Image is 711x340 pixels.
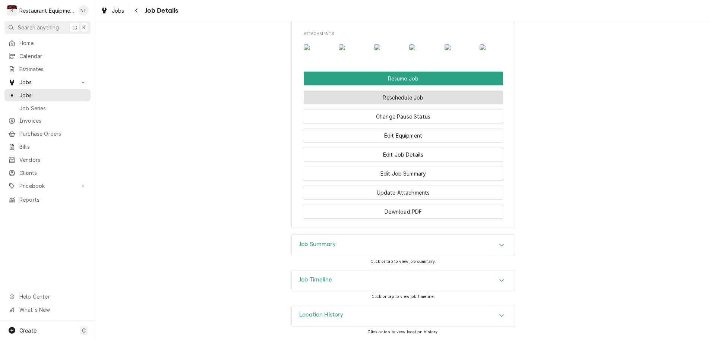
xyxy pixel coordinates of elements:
button: Download PDF [304,205,503,218]
span: Vendors [19,156,87,164]
span: Job Details [143,6,178,16]
div: Button Group Row [304,72,503,85]
span: Purchase Orders [19,130,87,138]
div: Accordion Header [292,305,515,326]
img: GAR3GMSKRw2vi6t8ZrNA [445,44,474,50]
img: BV0PIn6QoOeZ3eT8bB8b [339,44,368,50]
span: Jobs [19,91,87,99]
a: Vendors [4,154,91,166]
span: Bills [19,143,87,151]
div: Accordion Header [292,270,515,291]
div: Nick Tussey's Avatar [78,5,89,16]
div: Job Summary [291,234,515,256]
span: Invoices [19,117,87,125]
div: Job Timeline [291,270,515,292]
div: Button Group Row [304,123,503,142]
div: Location History [291,305,515,327]
span: Attachments [304,38,503,56]
button: Accordion Details Expand Trigger [292,305,515,326]
img: OSiyDS6SmmPsv5Wej9QQ [374,44,404,50]
div: Button Group [304,72,503,218]
button: Accordion Details Expand Trigger [292,235,515,256]
img: 32sblpczT1SIVsgU7I6y [409,44,439,50]
span: Click or tap to view job timeline. [372,294,435,299]
a: Calendar [4,50,91,62]
span: Clients [19,169,87,177]
button: Resume Job [304,72,503,85]
div: Button Group Row [304,180,503,199]
span: Help Center [19,293,86,300]
a: Invoices [4,114,91,127]
a: Purchase Orders [4,127,91,140]
span: Search anything [18,23,59,31]
button: Accordion Details Expand Trigger [292,270,515,291]
div: Accordion Header [292,235,515,256]
img: JQPS1TkTTkS9OFHWWtJJ [480,44,509,50]
span: Jobs [112,7,124,15]
span: K [82,23,86,31]
a: Bills [4,141,91,153]
span: ⌘ [72,23,77,31]
button: Update Attachments [304,186,503,199]
div: Restaurant Equipment Diagnostics [19,7,74,15]
div: Button Group Row [304,161,503,180]
span: C [82,327,86,334]
span: Attachments [304,31,503,37]
span: Click or tap to view job summary. [370,259,436,264]
a: Clients [4,167,91,179]
a: Go to Help Center [4,290,91,303]
button: Change Pause Status [304,110,503,123]
span: Click or tap to view location history. [367,330,439,334]
div: Button Group Row [304,142,503,161]
button: Reschedule Job [304,91,503,104]
a: Job Series [4,102,91,114]
span: Estimates [19,65,87,73]
img: 2misTlzASXWN1Wdqk0Yr [304,44,333,50]
h3: Location History [299,311,344,318]
span: Create [19,327,37,334]
div: Restaurant Equipment Diagnostics's Avatar [7,5,17,16]
a: Jobs [4,89,91,101]
a: Go to Pricebook [4,180,91,192]
div: Button Group Row [304,85,503,104]
a: Reports [4,193,91,206]
div: NT [78,5,89,16]
button: Edit Equipment [304,129,503,142]
span: Job Series [19,104,87,112]
a: Jobs [98,4,127,17]
a: Estimates [4,63,91,75]
a: Home [4,37,91,49]
span: Reports [19,196,87,204]
span: Jobs [19,78,76,86]
div: Button Group Row [304,104,503,123]
h3: Job Summary [299,241,336,248]
button: Edit Job Details [304,148,503,161]
button: Edit Job Summary [304,167,503,180]
div: R [7,5,17,16]
h3: Job Timeline [299,276,332,283]
span: What's New [19,306,86,314]
span: Calendar [19,52,87,60]
button: Navigate back [131,4,143,16]
button: Search anything⌘K [4,21,91,34]
div: Attachments [304,31,503,56]
span: Home [19,39,87,47]
a: Go to What's New [4,303,91,316]
div: Button Group Row [304,199,503,218]
a: Go to Jobs [4,76,91,88]
span: Pricebook [19,182,76,190]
